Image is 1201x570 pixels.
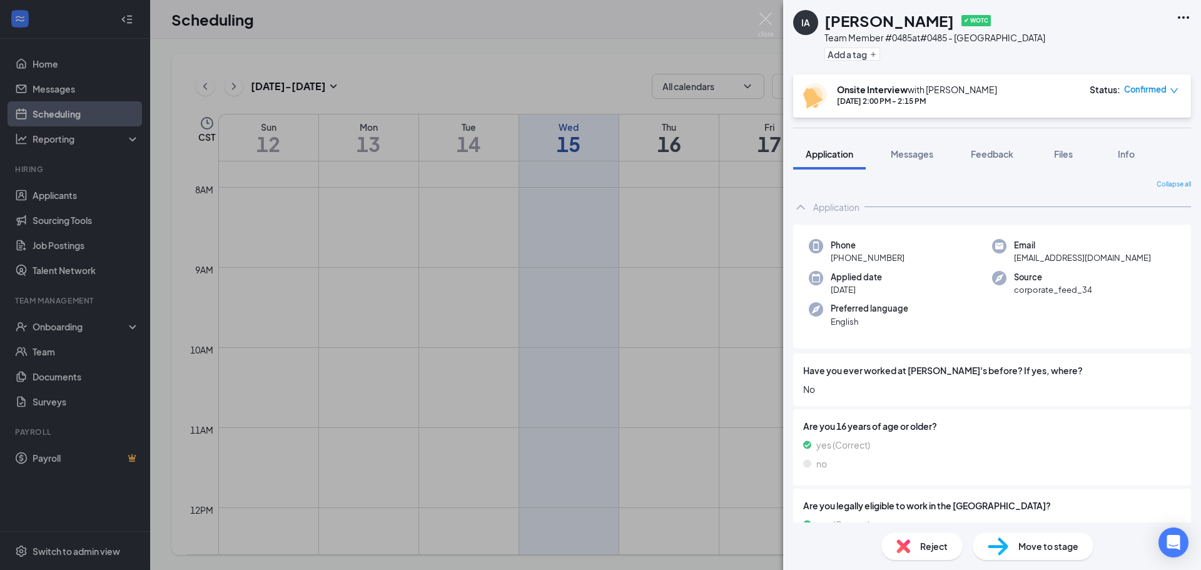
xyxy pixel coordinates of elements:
[801,16,810,29] div: IA
[971,148,1013,160] span: Feedback
[831,239,905,252] span: Phone
[806,148,853,160] span: Application
[803,419,1181,433] span: Are you 16 years of age or older?
[813,201,859,213] div: Application
[1014,239,1151,252] span: Email
[1014,252,1151,264] span: [EMAIL_ADDRESS][DOMAIN_NAME]
[824,10,954,31] h1: [PERSON_NAME]
[803,364,1083,377] span: Have you ever worked at [PERSON_NAME]'s before? If yes, where?
[920,539,948,553] span: Reject
[824,31,1045,44] div: Team Member #0485 at #0485 - [GEOGRAPHIC_DATA]
[831,315,908,328] span: English
[831,271,882,283] span: Applied date
[1014,283,1092,296] span: corporate_feed_34
[837,84,908,95] b: Onsite Interview
[1176,10,1191,25] svg: Ellipses
[824,48,880,61] button: PlusAdd a tag
[837,83,997,96] div: with [PERSON_NAME]
[803,499,1181,512] span: Are you legally eligible to work in the [GEOGRAPHIC_DATA]?
[803,382,1181,396] span: No
[831,283,882,296] span: [DATE]
[816,517,870,531] span: yes (Correct)
[1124,83,1167,96] span: Confirmed
[869,51,877,58] svg: Plus
[1158,527,1188,557] div: Open Intercom Messenger
[1170,86,1178,95] span: down
[1118,148,1135,160] span: Info
[831,252,905,264] span: [PHONE_NUMBER]
[891,148,933,160] span: Messages
[1014,271,1092,283] span: Source
[816,457,827,471] span: no
[831,302,908,315] span: Preferred language
[793,200,808,215] svg: ChevronUp
[1157,180,1191,190] span: Collapse all
[961,15,991,26] span: ✔ WOTC
[1090,83,1120,96] div: Status :
[816,438,870,452] span: yes (Correct)
[1054,148,1073,160] span: Files
[1018,539,1078,553] span: Move to stage
[837,96,997,106] div: [DATE] 2:00 PM - 2:15 PM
